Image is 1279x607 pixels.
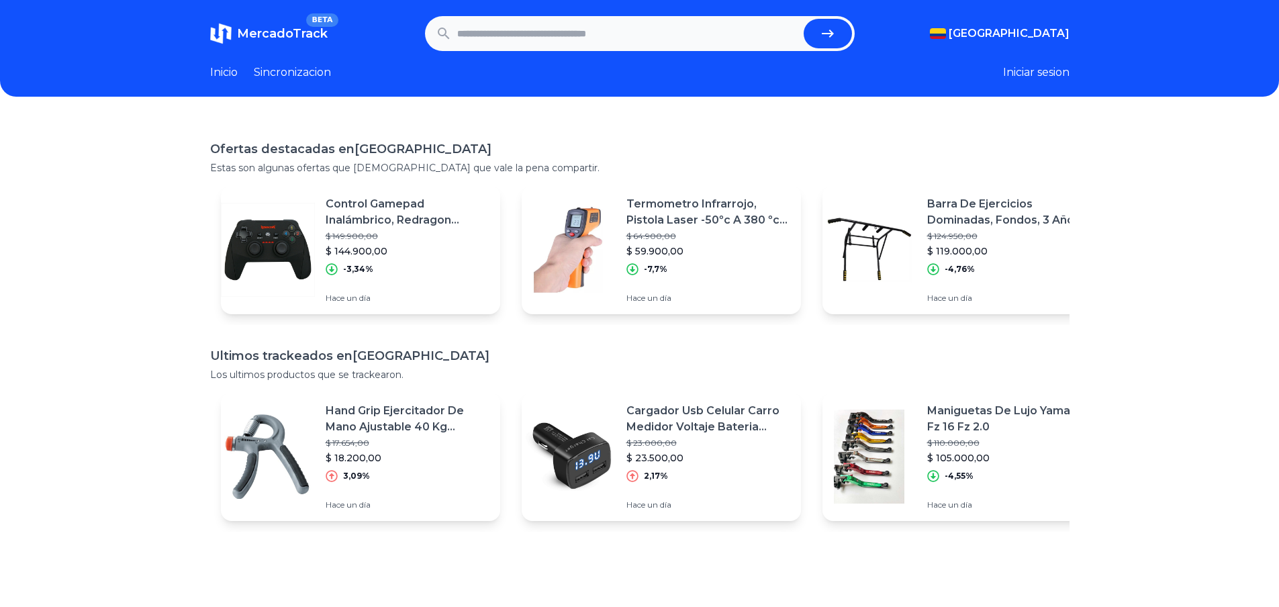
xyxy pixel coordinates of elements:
span: [GEOGRAPHIC_DATA] [949,26,1070,42]
h1: Ultimos trackeados en [GEOGRAPHIC_DATA] [210,346,1070,365]
p: Termometro Infrarrojo, Pistola Laser -50ºc A 380 ºc Digital [626,196,790,228]
p: Hace un día [626,500,790,510]
p: Los ultimos productos que se trackearon. [210,368,1070,381]
a: Featured imageHand Grip Ejercitador De Mano Ajustable 40 Kg Sportfitness$ 17.654,00$ 18.200,003,0... [221,392,500,521]
img: Featured image [221,203,315,297]
button: [GEOGRAPHIC_DATA] [930,26,1070,42]
p: $ 23.500,00 [626,451,790,465]
p: $ 59.900,00 [626,244,790,258]
p: Hace un día [326,500,489,510]
p: $ 124.950,00 [927,231,1091,242]
p: Cargador Usb Celular Carro Medidor Voltaje Bateria Vehicular [626,403,790,435]
a: Featured imageTermometro Infrarrojo, Pistola Laser -50ºc A 380 ºc Digital$ 64.900,00$ 59.900,00-7... [522,185,801,314]
img: Colombia [930,28,946,39]
p: Hace un día [927,293,1091,303]
p: $ 17.654,00 [326,438,489,449]
p: Hace un día [626,293,790,303]
a: Featured imageManiguetas De Lujo Yamaha Fz 16 Fz 2.0$ 110.000,00$ 105.000,00-4,55%Hace un día [822,392,1102,521]
p: Control Gamepad Inalámbrico, Redragon Harrow G808, Pc / Ps3 [326,196,489,228]
p: -4,55% [945,471,974,481]
img: Featured image [221,410,315,504]
p: 2,17% [644,471,668,481]
a: Featured imageControl Gamepad Inalámbrico, Redragon Harrow G808, Pc / Ps3$ 149.900,00$ 144.900,00... [221,185,500,314]
p: Hace un día [927,500,1091,510]
img: Featured image [522,410,616,504]
p: $ 144.900,00 [326,244,489,258]
p: $ 149.900,00 [326,231,489,242]
span: MercadoTrack [237,26,328,41]
a: Featured imageCargador Usb Celular Carro Medidor Voltaje Bateria Vehicular$ 23.000,00$ 23.500,002... [522,392,801,521]
img: MercadoTrack [210,23,232,44]
p: $ 110.000,00 [927,438,1091,449]
p: $ 119.000,00 [927,244,1091,258]
p: Hand Grip Ejercitador De Mano Ajustable 40 Kg Sportfitness [326,403,489,435]
p: Maniguetas De Lujo Yamaha Fz 16 Fz 2.0 [927,403,1091,435]
p: $ 105.000,00 [927,451,1091,465]
p: $ 23.000,00 [626,438,790,449]
p: -3,34% [343,264,373,275]
p: Hace un día [326,293,489,303]
p: 3,09% [343,471,370,481]
p: -4,76% [945,264,975,275]
img: Featured image [522,203,616,297]
p: $ 18.200,00 [326,451,489,465]
p: Estas son algunas ofertas que [DEMOGRAPHIC_DATA] que vale la pena compartir. [210,161,1070,175]
h1: Ofertas destacadas en [GEOGRAPHIC_DATA] [210,140,1070,158]
img: Featured image [822,410,916,504]
span: BETA [306,13,338,27]
a: Inicio [210,64,238,81]
a: Featured imageBarra De Ejercicios Dominadas, Fondos, 3 Años De Garantía$ 124.950,00$ 119.000,00-4... [822,185,1102,314]
p: -7,7% [644,264,667,275]
p: Barra De Ejercicios Dominadas, Fondos, 3 Años De Garantía [927,196,1091,228]
button: Iniciar sesion [1003,64,1070,81]
a: MercadoTrackBETA [210,23,328,44]
p: $ 64.900,00 [626,231,790,242]
a: Sincronizacion [254,64,331,81]
img: Featured image [822,203,916,297]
